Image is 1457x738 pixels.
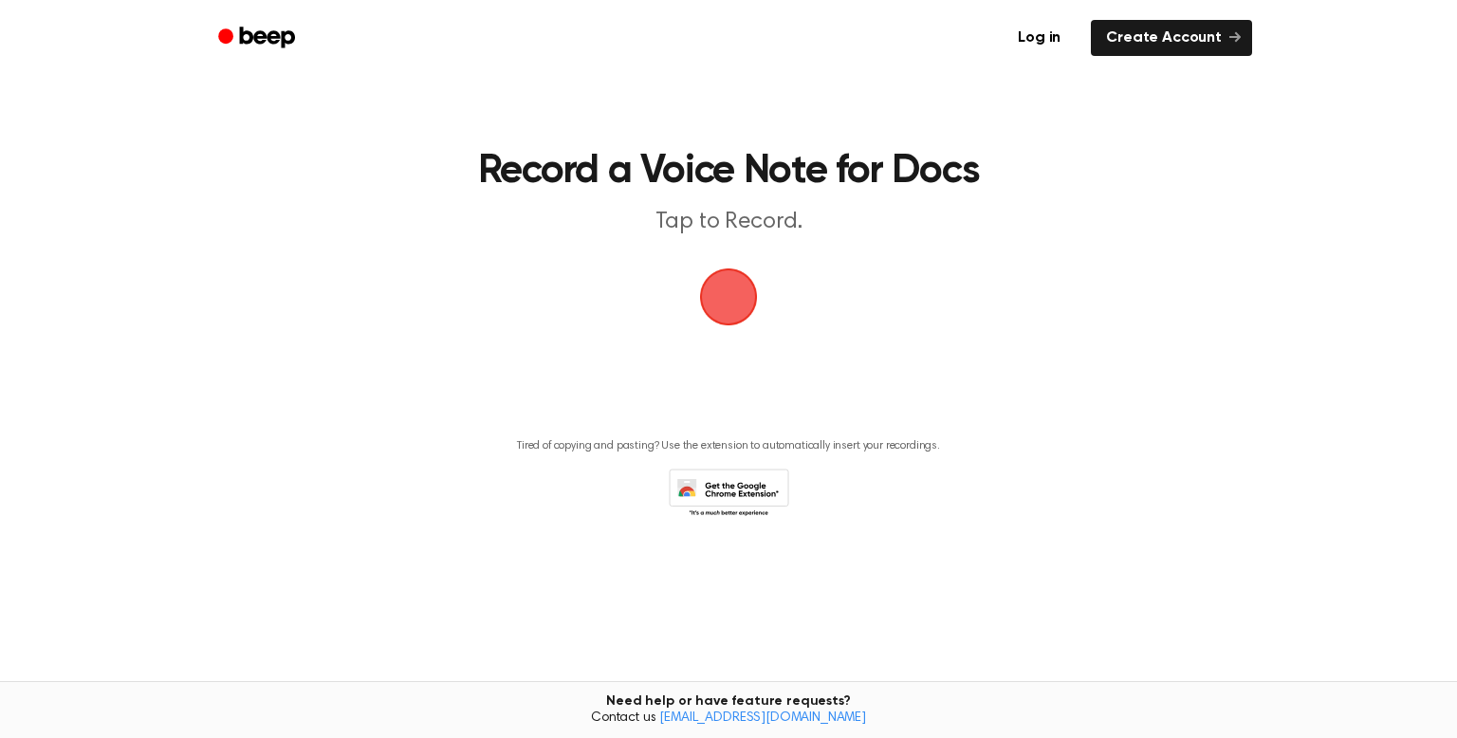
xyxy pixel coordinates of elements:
[364,207,1093,238] p: Tap to Record.
[243,152,1214,192] h1: Record a Voice Note for Docs
[1091,20,1252,56] a: Create Account
[205,20,312,57] a: Beep
[659,711,866,725] a: [EMAIL_ADDRESS][DOMAIN_NAME]
[517,439,940,453] p: Tired of copying and pasting? Use the extension to automatically insert your recordings.
[700,268,757,325] img: Beep Logo
[999,16,1079,60] a: Log in
[11,710,1446,728] span: Contact us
